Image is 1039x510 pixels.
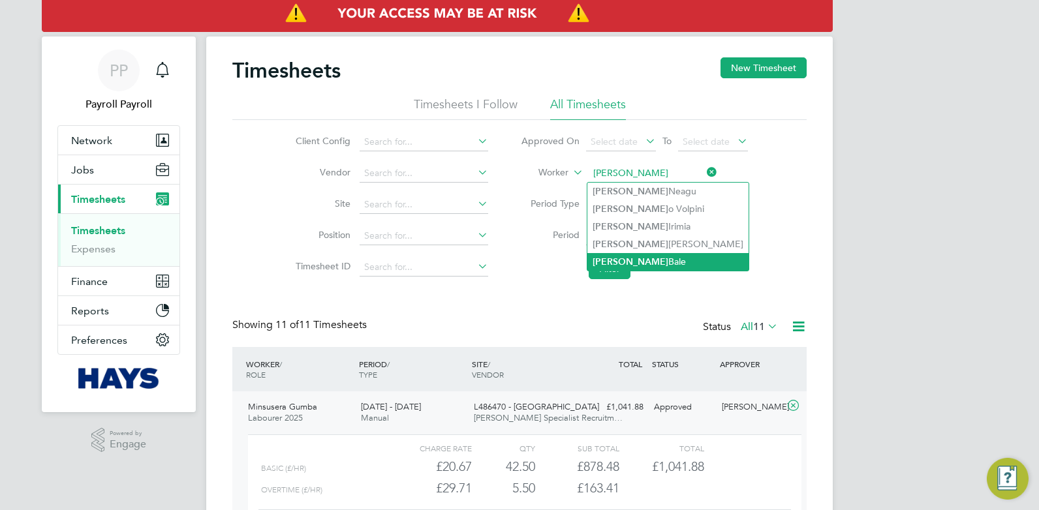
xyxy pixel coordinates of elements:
[593,186,668,197] b: [PERSON_NAME]
[741,320,778,333] label: All
[110,439,146,450] span: Engage
[248,401,317,412] span: Minsusera Gumba
[58,325,179,354] button: Preferences
[591,136,638,147] span: Select date
[987,458,1029,500] button: Engage Resource Center
[587,200,749,218] li: o Volpini
[521,198,580,209] label: Period Type
[474,401,599,412] span: L486470 - [GEOGRAPHIC_DATA]
[587,183,749,200] li: Neagu
[232,318,369,332] div: Showing
[42,37,196,412] nav: Main navigation
[414,97,518,120] li: Timesheets I Follow
[71,305,109,317] span: Reports
[535,456,619,477] div: £878.48
[360,196,488,214] input: Search for...
[261,485,322,494] span: Overtime (£/HR)
[248,412,303,423] span: Labourer 2025
[472,440,535,456] div: QTY
[71,164,94,176] span: Jobs
[71,334,127,346] span: Preferences
[589,164,717,183] input: Search for...
[58,185,179,213] button: Timesheets
[593,256,668,267] b: [PERSON_NAME]
[619,359,642,369] span: TOTAL
[469,352,582,386] div: SITE
[359,369,377,380] span: TYPE
[360,133,488,151] input: Search for...
[472,477,535,499] div: 5.50
[58,213,179,266] div: Timesheets
[388,477,472,499] div: £29.71
[71,224,125,237] a: Timesheets
[110,62,128,79] span: PP
[78,368,160,389] img: hays-logo-retina.png
[649,397,717,418] div: Approved
[659,132,675,149] span: To
[360,164,488,183] input: Search for...
[581,397,649,418] div: £1,041.88
[292,166,350,178] label: Vendor
[388,440,472,456] div: Charge rate
[593,221,668,232] b: [PERSON_NAME]
[721,57,807,78] button: New Timesheet
[587,253,749,271] li: Bale
[361,401,421,412] span: [DATE] - [DATE]
[361,412,389,423] span: Manual
[652,458,704,474] span: £1,041.88
[360,258,488,277] input: Search for...
[472,369,504,380] span: VENDOR
[279,359,282,369] span: /
[71,275,108,288] span: Finance
[261,464,306,473] span: Basic (£/HR)
[57,50,180,112] a: PPPayroll Payroll
[91,428,147,453] a: Powered byEngage
[71,193,125,205] span: Timesheets
[57,97,180,112] span: Payroll Payroll
[356,352,469,386] div: PERIOD
[587,235,749,253] li: [PERSON_NAME]
[110,428,146,439] span: Powered by
[57,368,180,389] a: Go to home page
[71,243,116,255] a: Expenses
[535,440,619,456] div: Sub Total
[243,352,356,386] div: WORKER
[472,456,535,477] div: 42.50
[387,359,390,369] span: /
[58,296,179,325] button: Reports
[703,318,781,337] div: Status
[292,260,350,272] label: Timesheet ID
[510,166,568,179] label: Worker
[71,134,112,147] span: Network
[360,227,488,245] input: Search for...
[292,198,350,209] label: Site
[753,320,765,333] span: 11
[488,359,490,369] span: /
[717,397,784,418] div: [PERSON_NAME]
[550,97,626,120] li: All Timesheets
[619,440,704,456] div: Total
[535,477,619,499] div: £163.41
[717,352,784,376] div: APPROVER
[292,229,350,241] label: Position
[649,352,717,376] div: STATUS
[275,318,367,331] span: 11 Timesheets
[683,136,730,147] span: Select date
[232,57,341,83] h2: Timesheets
[292,135,350,147] label: Client Config
[275,318,299,331] span: 11 of
[58,155,179,184] button: Jobs
[593,203,668,215] b: [PERSON_NAME]
[388,456,472,477] div: £20.67
[521,229,580,241] label: Period
[58,126,179,155] button: Network
[521,135,580,147] label: Approved On
[246,369,266,380] span: ROLE
[587,218,749,235] li: Irimia
[58,267,179,295] button: Finance
[474,412,623,423] span: [PERSON_NAME] Specialist Recruitm…
[593,239,668,250] b: [PERSON_NAME]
